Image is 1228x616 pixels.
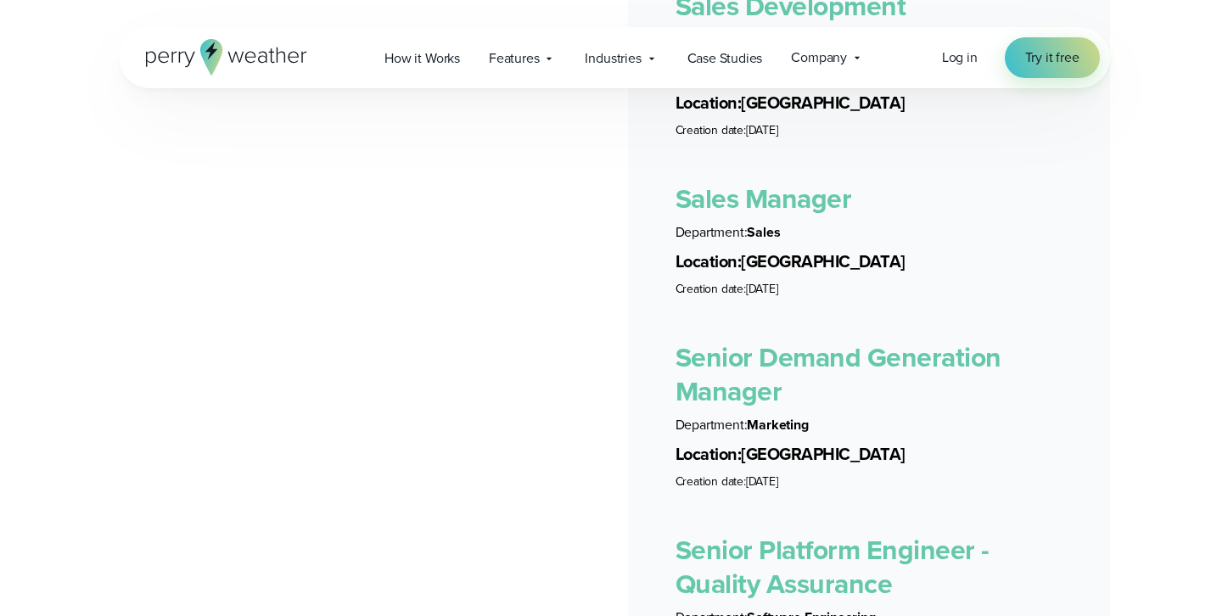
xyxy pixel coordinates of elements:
a: Senior Platform Engineer - Quality Assurance [676,529,990,604]
a: Sales Manager [676,178,852,219]
span: Industries [585,48,641,69]
li: Sales [676,222,1063,243]
span: How it Works [384,48,460,69]
li: [GEOGRAPHIC_DATA] [676,249,1063,274]
span: Creation date: [676,280,746,298]
a: Senior Demand Generation Manager [676,337,1001,412]
span: Case Studies [687,48,763,69]
a: How it Works [370,41,474,76]
span: Location: [676,90,742,115]
a: Log in [942,48,978,68]
li: [DATE] [676,281,1063,298]
span: Creation date: [676,121,746,139]
span: Department: [676,415,748,434]
a: Try it free [1005,37,1100,78]
li: [GEOGRAPHIC_DATA] [676,442,1063,467]
span: Log in [942,48,978,67]
span: Department: [676,222,748,242]
li: [DATE] [676,122,1063,139]
li: [DATE] [676,473,1063,490]
span: Creation date: [676,473,746,490]
span: Location: [676,249,742,274]
span: Features [489,48,540,69]
span: Location: [676,441,742,467]
li: [GEOGRAPHIC_DATA] [676,91,1063,115]
a: Case Studies [673,41,777,76]
span: Company [791,48,847,68]
li: Marketing [676,415,1063,435]
span: Try it free [1025,48,1079,68]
